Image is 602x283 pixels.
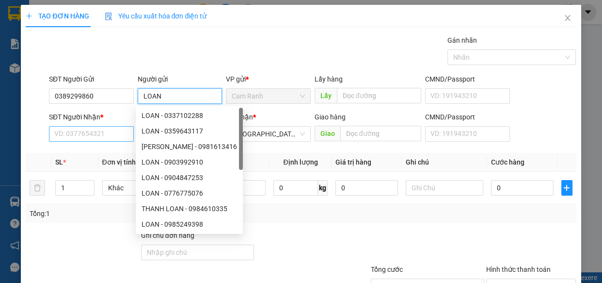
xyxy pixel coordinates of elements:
[318,180,328,196] span: kg
[12,63,55,159] b: [PERSON_NAME] - [PERSON_NAME]
[136,216,243,232] div: LOAN - 0985249398
[102,158,139,166] span: Đơn vị tính
[486,266,551,273] label: Hình thức thanh toán
[136,201,243,216] div: THANH LOAN - 0984610335
[136,108,243,123] div: LOAN - 0337102288
[142,172,237,183] div: LOAN - 0904847253
[406,180,484,196] input: Ghi Chú
[371,266,403,273] span: Tổng cước
[562,184,572,192] span: plus
[142,110,237,121] div: LOAN - 0337102288
[315,126,340,141] span: Giao
[49,112,134,122] div: SĐT Người Nhận
[447,36,477,44] label: Gán nhãn
[142,126,237,136] div: LOAN - 0359643117
[105,12,128,35] img: logo.jpg
[142,188,237,199] div: LOAN - 0776775076
[81,37,133,45] b: [DOMAIN_NAME]
[136,139,243,154] div: KIM LOAN - 0981613416
[226,74,311,84] div: VP gửi
[26,12,89,20] span: TẠO ĐƠN HÀNG
[340,126,421,141] input: Dọc đường
[136,170,243,185] div: LOAN - 0904847253
[141,245,254,260] input: Ghi chú đơn hàng
[60,14,96,93] b: [PERSON_NAME] - Gửi khách hàng
[315,88,337,103] span: Lấy
[81,46,133,58] li: (c) 2017
[108,181,174,195] span: Khác
[142,219,237,230] div: LOAN - 0985249398
[105,13,112,20] img: icon
[402,153,488,172] th: Ghi chú
[105,12,207,20] span: Yêu cầu xuất hóa đơn điện tử
[142,157,237,167] div: LOAN - 0903992910
[561,180,572,196] button: plus
[30,180,45,196] button: delete
[49,74,134,84] div: SĐT Người Gửi
[136,123,243,139] div: LOAN - 0359643117
[335,180,398,196] input: 0
[283,158,317,166] span: Định lượng
[142,203,237,214] div: THANH LOAN - 0984610335
[55,158,63,166] span: SL
[315,75,343,83] span: Lấy hàng
[564,14,571,22] span: close
[554,5,581,32] button: Close
[232,127,305,141] span: Sài Gòn
[136,154,243,170] div: LOAN - 0903992910
[335,158,371,166] span: Giá trị hàng
[491,158,524,166] span: Cước hàng
[425,74,510,84] div: CMND/Passport
[337,88,421,103] input: Dọc đường
[136,185,243,201] div: LOAN - 0776775076
[315,113,346,121] span: Giao hàng
[141,232,194,239] label: Ghi chú đơn hàng
[425,112,510,122] div: CMND/Passport
[138,74,222,84] div: Người gửi
[26,13,32,19] span: plus
[232,89,305,103] span: Cam Ranh
[30,208,233,219] div: Tổng: 1
[142,141,237,152] div: [PERSON_NAME] - 0981613416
